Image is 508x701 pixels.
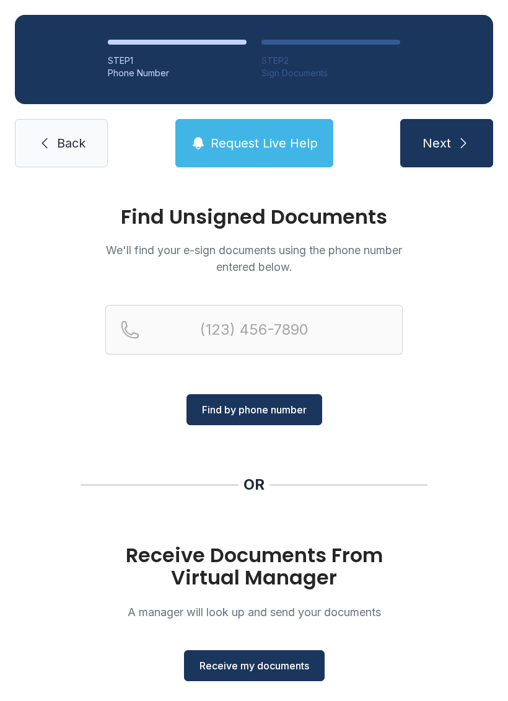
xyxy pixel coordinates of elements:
[105,207,403,227] h1: Find Unsigned Documents
[105,544,403,589] h1: Receive Documents From Virtual Manager
[261,55,400,67] div: STEP 2
[105,305,403,355] input: Reservation phone number
[261,67,400,79] div: Sign Documents
[202,402,307,417] span: Find by phone number
[105,242,403,275] p: We'll find your e-sign documents using the phone number entered below.
[57,134,85,152] span: Back
[243,475,265,495] div: OR
[105,604,403,620] p: A manager will look up and send your documents
[108,67,247,79] div: Phone Number
[423,134,451,152] span: Next
[108,55,247,67] div: STEP 1
[211,134,318,152] span: Request Live Help
[199,658,309,673] span: Receive my documents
